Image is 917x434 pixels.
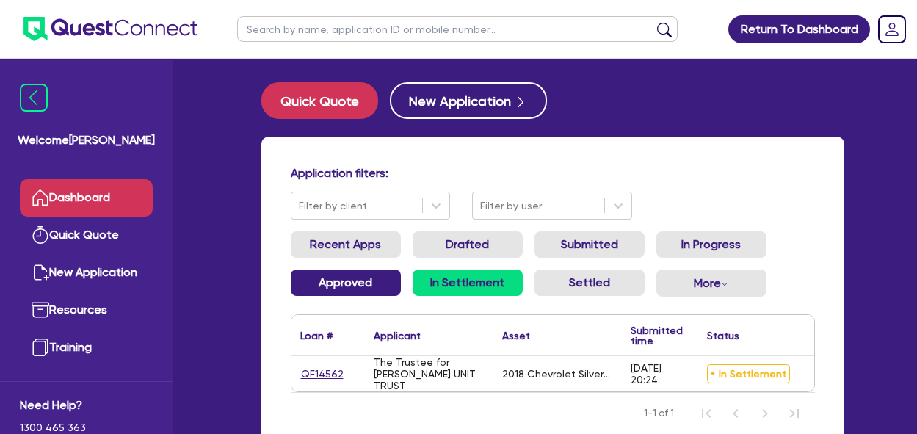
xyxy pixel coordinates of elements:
div: Status [707,330,739,341]
a: New Application [20,254,153,292]
a: In Settlement [413,270,523,296]
div: The Trustee for [PERSON_NAME] UNIT TRUST [374,356,485,391]
div: Loan # [300,330,333,341]
button: Previous Page [721,399,750,428]
a: Quick Quote [261,82,390,119]
a: Resources [20,292,153,329]
input: Search by name, application ID or mobile number... [237,16,678,42]
a: Recent Apps [291,231,401,258]
a: Submitted [534,231,645,258]
a: In Progress [656,231,766,258]
a: Training [20,329,153,366]
a: Settled [534,270,645,296]
div: Asset [502,330,530,341]
h4: Application filters: [291,166,815,180]
button: Next Page [750,399,780,428]
button: Dropdown toggle [656,270,766,297]
button: New Application [390,82,547,119]
img: quest-connect-logo-blue [23,17,197,41]
img: icon-menu-close [20,84,48,112]
span: 1-1 of 1 [644,406,674,421]
img: quick-quote [32,226,49,244]
a: QF14562 [300,366,344,383]
div: Submitted time [631,325,683,346]
button: Quick Quote [261,82,378,119]
img: training [32,339,49,356]
img: new-application [32,264,49,281]
a: Quick Quote [20,217,153,254]
span: Need Help? [20,397,153,414]
a: Approved [291,270,401,296]
a: Dropdown toggle [873,10,911,48]
a: Drafted [413,231,523,258]
span: Welcome [PERSON_NAME] [18,131,155,149]
button: Last Page [780,399,809,428]
button: First Page [692,399,721,428]
div: [DATE] 20:24 [631,362,689,386]
div: 2018 Chevrolet Silverado LTZ [502,368,613,380]
a: Dashboard [20,179,153,217]
div: Applicant [374,330,421,341]
span: In Settlement [707,364,790,383]
a: Return To Dashboard [728,15,870,43]
img: resources [32,301,49,319]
